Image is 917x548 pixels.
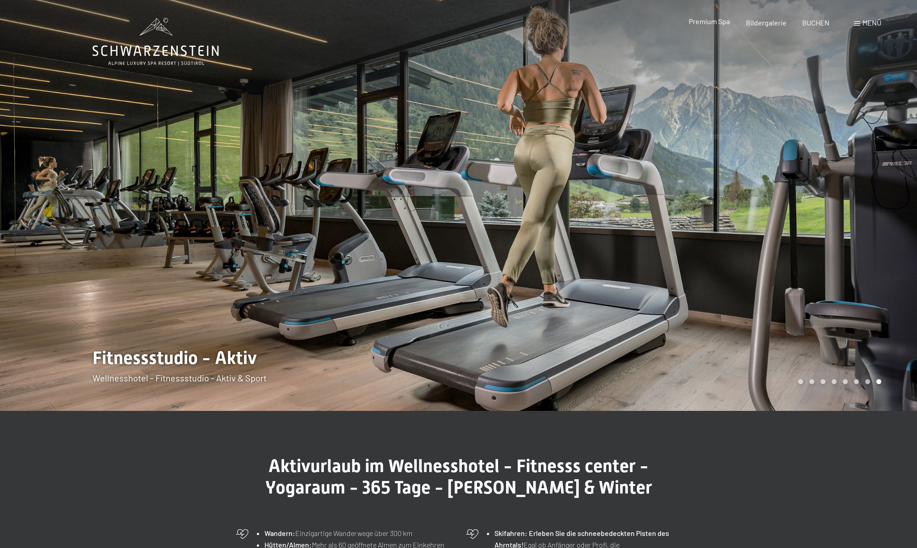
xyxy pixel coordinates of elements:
div: Carousel Page 6 [854,379,859,384]
div: Carousel Page 4 [832,379,837,384]
div: Carousel Page 1 [798,379,803,384]
strong: Wandern: [264,529,295,537]
div: Carousel Page 8 (Current Slide) [876,379,881,384]
span: Aktivurlaub im Wellnesshotel - Fitnesss center - Yogaraum - 365 Tage - [PERSON_NAME] & Winter [265,456,652,498]
div: Carousel Page 2 [809,379,814,384]
div: Carousel Page 5 [843,379,848,384]
a: Premium Spa [689,17,730,25]
div: Carousel Page 7 [865,379,870,384]
li: Einzigartige Wanderwege über 300 km [264,527,452,539]
a: Bildergalerie [746,18,787,27]
span: Menü [863,18,881,27]
div: Carousel Pagination [795,379,881,384]
strong: Skifahren: [494,529,528,537]
div: Carousel Page 3 [821,379,825,384]
a: BUCHEN [802,18,829,27]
